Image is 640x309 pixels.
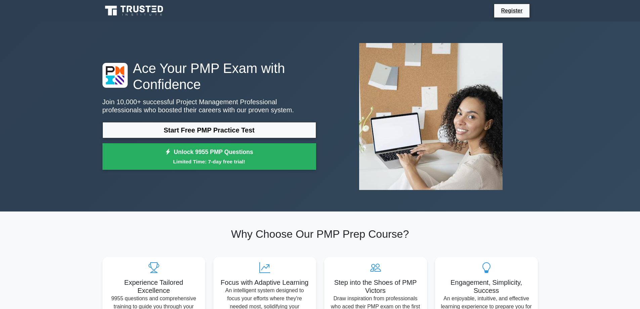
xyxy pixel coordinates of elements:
[330,278,422,295] h5: Step into the Shoes of PMP Victors
[497,6,526,15] a: Register
[102,122,316,138] a: Start Free PMP Practice Test
[108,278,200,295] h5: Experience Tailored Excellence
[102,143,316,170] a: Unlock 9955 PMP QuestionsLimited Time: 7-day free trial!
[102,60,316,92] h1: Ace Your PMP Exam with Confidence
[219,278,311,286] h5: Focus with Adaptive Learning
[102,228,538,240] h2: Why Choose Our PMP Prep Course?
[440,278,532,295] h5: Engagement, Simplicity, Success
[111,158,308,165] small: Limited Time: 7-day free trial!
[102,98,316,114] p: Join 10,000+ successful Project Management Professional professionals who boosted their careers w...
